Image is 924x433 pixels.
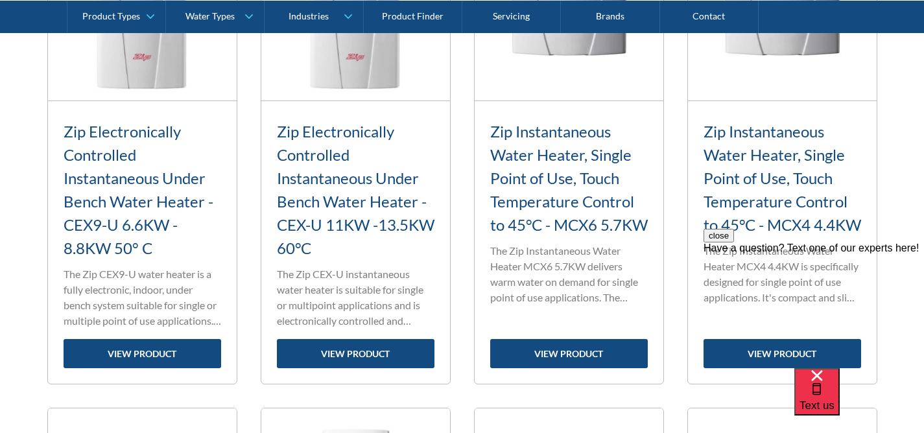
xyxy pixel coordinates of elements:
iframe: podium webchat widget bubble [794,368,924,433]
h3: Zip Electronically Controlled Instantaneous Under Bench Water Heater - CEX-U 11KW -13.5KW 60°C [277,120,434,260]
h3: Zip Electronically Controlled Instantaneous Under Bench Water Heater - CEX9-U 6.6KW - 8.8KW 50° C [64,120,221,260]
a: view product [277,339,434,368]
a: view product [490,339,648,368]
p: The Zip Instantaneous Water Heater MCX6 5.7KW delivers warm water on demand for single point of u... [490,243,648,305]
h3: Zip Instantaneous Water Heater, Single Point of Use, Touch Temperature Control to 45°C - MCX4 4.4KW [704,120,861,237]
a: view product [64,339,221,368]
iframe: podium webchat widget prompt [704,229,924,384]
h3: Zip Instantaneous Water Heater, Single Point of Use, Touch Temperature Control to 45°C - MCX6 5.7KW [490,120,648,237]
p: The Zip CEX9-U water heater is a fully electronic, indoor, under bench system suitable for single... [64,266,221,329]
div: Water Types [185,10,235,21]
div: Industries [289,10,329,21]
p: The Zip CEX-U instantaneous water heater is suitable for single or multipoint applications and is... [277,266,434,329]
div: Product Types [82,10,140,21]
